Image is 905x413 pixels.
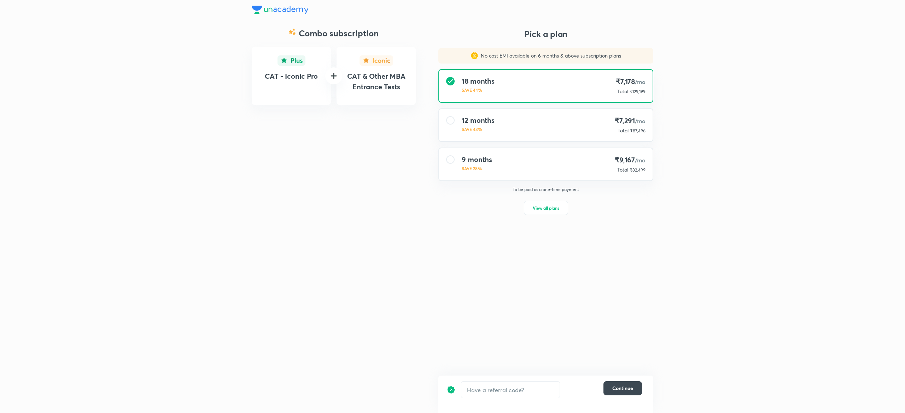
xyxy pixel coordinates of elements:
[433,187,659,192] p: To be paid as a one-time payment
[462,116,495,125] h4: 12 months
[299,28,379,38] h3: Combo subscription
[618,127,629,134] p: Total
[462,126,495,132] p: SAVE 43%
[612,385,633,392] span: Continue
[617,166,628,173] p: Total
[462,165,492,172] p: SAVE 28%
[635,117,646,125] span: /mo
[630,128,646,133] span: ₹87,496
[614,155,646,165] h4: ₹9,167
[447,381,455,398] img: discount
[360,55,393,66] img: -
[635,156,646,164] span: /mo
[471,52,478,59] img: sales discount
[630,89,646,94] span: ₹129,199
[533,204,559,211] span: View all plans
[329,72,338,80] img: -
[278,55,305,66] img: -
[462,87,495,93] p: SAVE 44%
[630,167,646,173] span: ₹82,499
[262,71,321,82] h4: CAT - Iconic Pro
[347,71,406,92] h4: CAT & Other MBA Entrance Tests
[614,77,646,86] h4: ₹7,178
[252,6,309,14] img: Company Logo
[461,382,560,398] input: Have a referral code?
[603,381,642,395] button: Continue
[462,77,495,85] h4: 18 months
[615,116,646,126] h4: ₹7,291
[462,155,492,164] h4: 9 months
[617,88,628,95] p: Total
[524,201,568,215] button: View all plans
[635,78,646,85] span: /mo
[289,28,296,35] img: -
[478,52,621,59] p: No cost EMI available on 6 months & above subscription plans
[438,28,653,40] h3: Pick a plan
